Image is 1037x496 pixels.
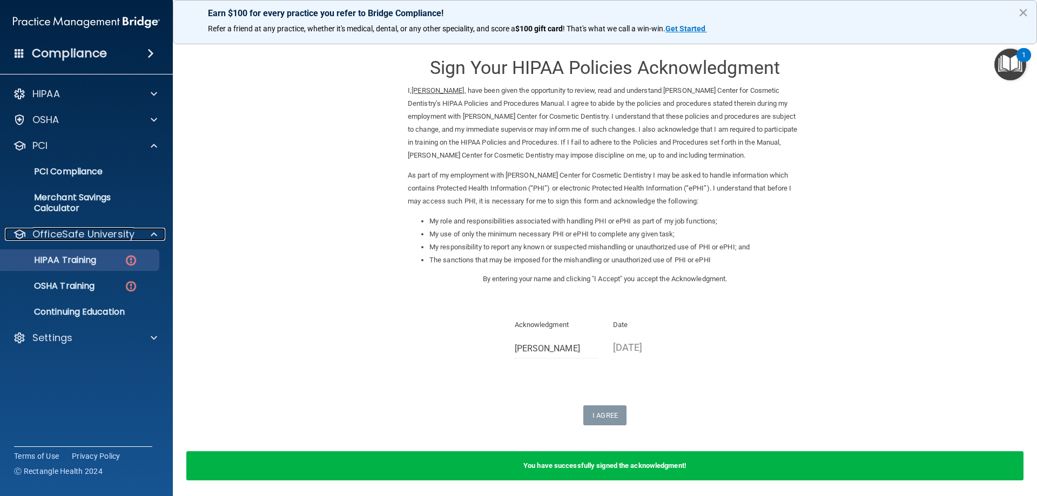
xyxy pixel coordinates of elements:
[7,307,154,317] p: Continuing Education
[665,24,707,33] a: Get Started
[613,318,696,331] p: Date
[7,166,154,177] p: PCI Compliance
[994,49,1026,80] button: Open Resource Center, 1 new notification
[32,139,48,152] p: PCI
[408,273,802,286] p: By entering your name and clicking "I Accept" you accept the Acknowledgment.
[13,139,157,152] a: PCI
[32,228,134,241] p: OfficeSafe University
[563,24,665,33] span: ! That's what we call a win-win.
[583,405,627,425] button: I Agree
[515,318,597,331] p: Acknowledgment
[14,466,103,477] span: Ⓒ Rectangle Health 2024
[32,46,107,61] h4: Compliance
[1022,55,1026,69] div: 1
[7,281,95,291] p: OSHA Training
[429,241,802,254] li: My responsibility to report any known or suspected mishandling or unauthorized use of PHI or ePHI...
[14,451,59,461] a: Terms of Use
[13,331,157,344] a: Settings
[429,215,802,228] li: My role and responsibilities associated with handling PHI or ePHI as part of my job functions;
[515,24,563,33] strong: $100 gift card
[7,255,96,266] p: HIPAA Training
[515,338,597,358] input: Full Name
[32,87,60,100] p: HIPAA
[13,113,157,126] a: OSHA
[408,84,802,162] p: I, , have been given the opportunity to review, read and understand [PERSON_NAME] Center for Cosm...
[13,87,157,100] a: HIPAA
[523,461,686,470] b: You have successfully signed the acknowledgment!
[124,254,138,267] img: danger-circle.6113f641.png
[13,11,160,33] img: PMB logo
[13,228,157,241] a: OfficeSafe University
[429,254,802,267] li: The sanctions that may be imposed for the mishandling or unauthorized use of PHI or ePHI
[124,280,138,293] img: danger-circle.6113f641.png
[32,113,59,126] p: OSHA
[665,24,705,33] strong: Get Started
[850,419,1024,463] iframe: Drift Widget Chat Controller
[208,24,515,33] span: Refer a friend at any practice, whether it's medical, dental, or any other speciality, and score a
[7,192,154,214] p: Merchant Savings Calculator
[72,451,120,461] a: Privacy Policy
[32,331,72,344] p: Settings
[408,169,802,208] p: As part of my employment with [PERSON_NAME] Center for Cosmetic Dentistry I may be asked to handl...
[429,228,802,241] li: My use of only the minimum necessary PHI or ePHI to complete any given task;
[613,338,696,356] p: [DATE]
[208,8,1002,18] p: Earn $100 for every practice you refer to Bridge Compliance!
[408,58,802,78] h3: Sign Your HIPAA Policies Acknowledgment
[412,86,464,94] ins: [PERSON_NAME]
[1018,4,1028,21] button: Close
